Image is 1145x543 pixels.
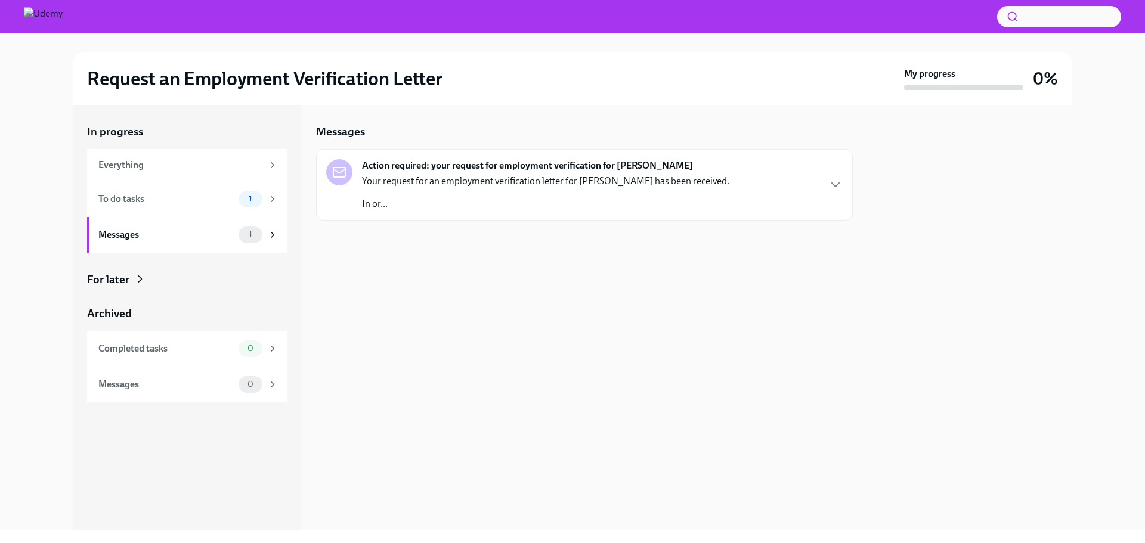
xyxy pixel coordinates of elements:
[242,194,259,203] span: 1
[87,124,287,139] a: In progress
[87,306,287,321] a: Archived
[362,159,693,172] strong: Action required: your request for employment verification for [PERSON_NAME]
[98,159,262,172] div: Everything
[98,342,234,355] div: Completed tasks
[362,197,729,210] p: In or...
[242,230,259,239] span: 1
[87,331,287,367] a: Completed tasks0
[87,149,287,181] a: Everything
[87,67,442,91] h2: Request an Employment Verification Letter
[87,367,287,402] a: Messages0
[98,193,234,206] div: To do tasks
[24,7,63,26] img: Udemy
[87,217,287,253] a: Messages1
[87,272,129,287] div: For later
[240,344,261,353] span: 0
[87,181,287,217] a: To do tasks1
[1033,68,1058,89] h3: 0%
[362,175,729,188] p: Your request for an employment verification letter for [PERSON_NAME] has been received.
[98,378,234,391] div: Messages
[87,272,287,287] a: For later
[904,67,955,80] strong: My progress
[240,380,261,389] span: 0
[316,124,365,139] h5: Messages
[98,228,234,241] div: Messages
